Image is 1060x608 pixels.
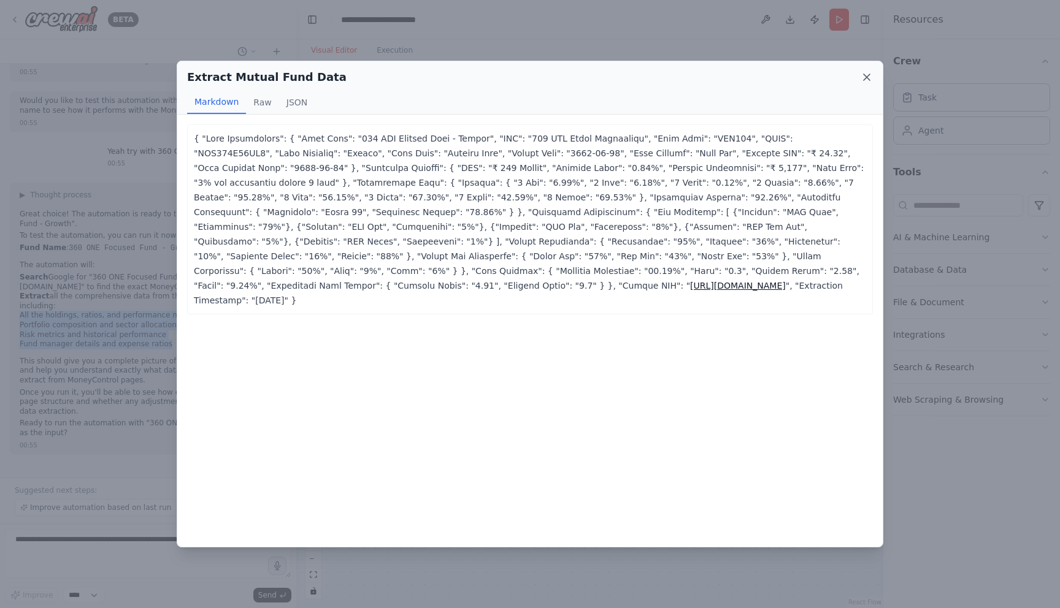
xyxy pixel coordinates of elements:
button: JSON [279,91,315,114]
button: Raw [246,91,278,114]
p: { "Lore Ipsumdolors": { "Amet Cons": "034 ADI Elitsed Doei - Tempor", "INC": "709 UTL Etdol Magna... [194,131,866,308]
button: Markdown [187,91,246,114]
a: [URL][DOMAIN_NAME] [690,281,786,291]
h2: Extract Mutual Fund Data [187,69,347,86]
